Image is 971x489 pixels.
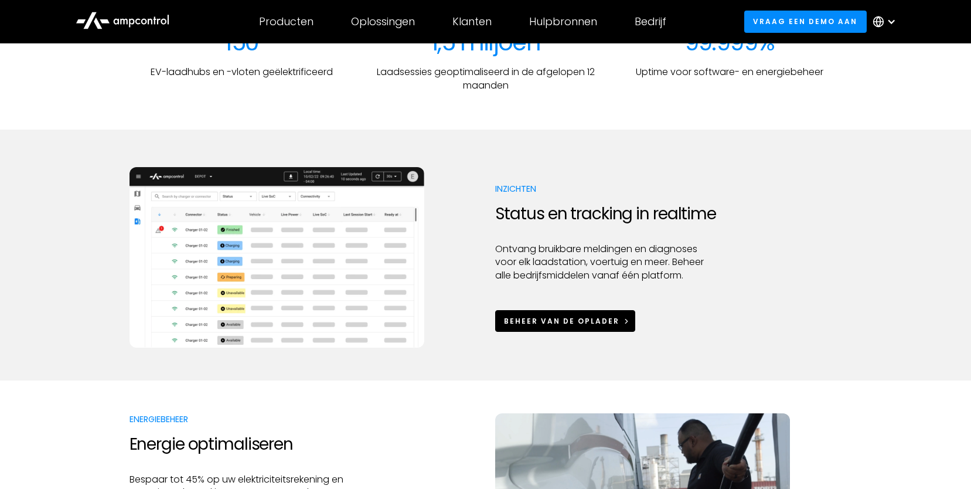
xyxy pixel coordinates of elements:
p: EV-laadhubs en -vloten geëlektrificeerd [151,66,333,79]
div: Producten [259,15,314,28]
div: 99.999% [684,28,775,56]
p: Laadsessies geoptimaliseerd in de afgelopen 12 maanden [373,66,598,92]
div: Klanten [452,15,492,28]
p: Ontvang bruikbare meldingen en diagnoses voor elk laadstation, voertuig en meer. Beheer alle bedr... [495,243,721,282]
a: Vraag een demo aan [744,11,867,32]
div: Beheer van de oplader [504,316,619,327]
div: Bedrijf [635,15,666,28]
div: Oplossingen [351,15,415,28]
p: Inzichten [495,183,721,195]
p: Uptime voor software- en energiebeheer [636,66,823,79]
h2: Status en tracking in realtime [495,204,721,224]
a: Beheer van de oplader [495,310,636,332]
div: Hulpbronnen [529,15,597,28]
div: 150 [224,28,258,56]
p: Energiebeheer [130,413,355,425]
h2: Energie optimaliseren [130,434,355,454]
div: 1,5 miljoen [431,28,540,56]
img: Ampcontrol EV-laadbeheersysteem voor op tijd vertrek [130,167,424,348]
